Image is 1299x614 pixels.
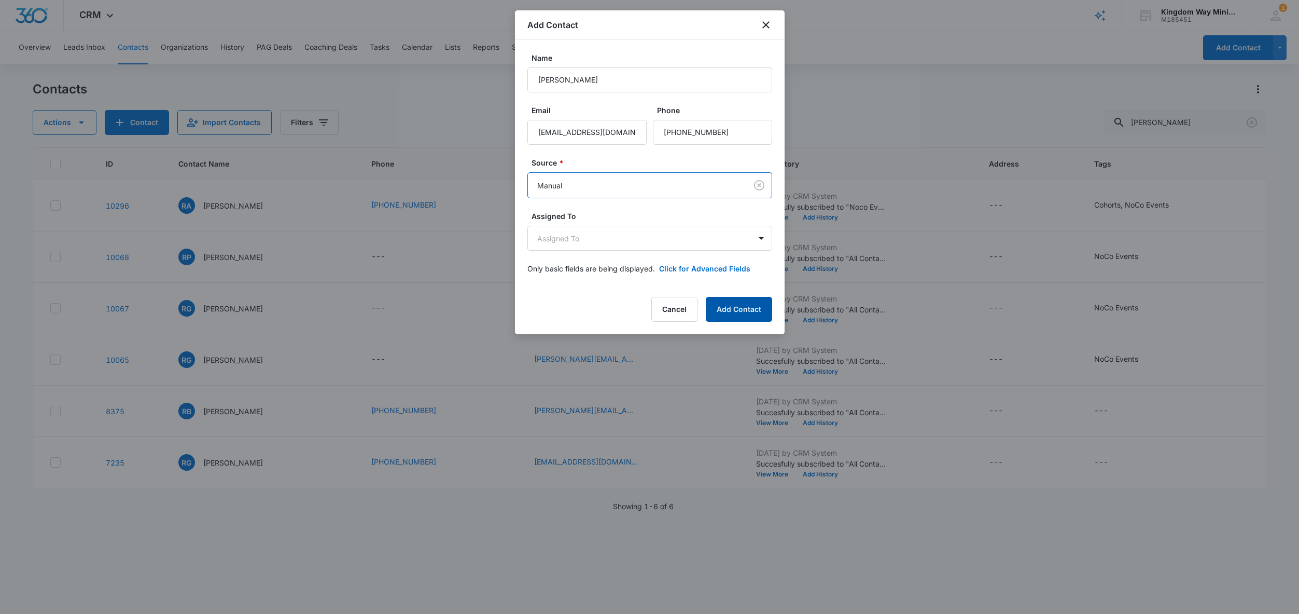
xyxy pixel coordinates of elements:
label: Assigned To [532,211,776,222]
button: Cancel [651,297,697,322]
button: Click for Advanced Fields [659,263,750,274]
button: Add Contact [706,297,772,322]
label: Name [532,52,776,63]
h1: Add Contact [527,19,578,31]
label: Source [532,157,776,168]
label: Email [532,105,651,116]
p: Only basic fields are being displayed. [527,263,655,274]
input: Phone [653,120,772,145]
input: Name [527,67,772,92]
button: Clear [751,177,767,194]
input: Email [527,120,647,145]
button: close [760,19,772,31]
label: Phone [657,105,776,116]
